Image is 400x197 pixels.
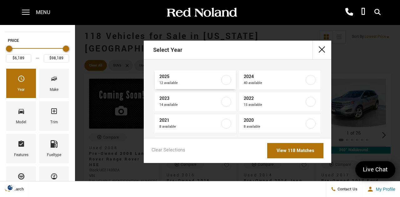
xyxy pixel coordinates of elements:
div: Minimum Price [6,46,12,52]
span: Fueltype [50,139,58,152]
a: 20208 available [239,114,320,133]
div: Maximum Price [63,46,69,52]
span: Contact Us [336,186,357,192]
span: 12 available [159,80,221,86]
input: Maximum [44,54,69,62]
input: Minimum [6,54,31,62]
div: YearYear [6,69,36,98]
a: Clear Selections [152,147,185,155]
a: 202440 available [239,71,320,89]
span: 2021 [159,117,221,124]
div: TransmissionTransmission [6,166,36,196]
span: Live Chat [360,165,391,174]
div: ModelModel [6,101,36,131]
div: MakeMake [39,69,69,98]
a: 20218 available [155,114,236,133]
span: 2023 [159,96,221,102]
div: Model [16,119,26,126]
div: FueltypeFueltype [39,134,69,163]
img: Opt-Out Icon [3,184,17,191]
img: Red Noland Auto Group [166,7,237,18]
a: 202512 available [155,71,236,89]
div: Features [14,152,28,159]
a: View 118 Matches [267,143,323,158]
h5: Price [8,38,67,43]
div: Price [6,43,69,62]
span: 8 available [244,124,305,130]
span: My Profile [373,187,395,192]
span: 14 available [159,102,221,108]
section: Click to Open Cookie Consent Modal [3,184,17,191]
span: Model [17,106,25,119]
div: Trim [50,119,58,126]
a: 202215 available [239,92,320,111]
div: MileageMileage [39,166,69,196]
div: TrimTrim [39,101,69,131]
a: Live Chat [355,161,395,178]
a: 20187 available [239,136,320,155]
span: Mileage [50,171,58,184]
span: 40 available [244,80,305,86]
span: Make [50,73,58,86]
span: Features [17,139,25,152]
a: 20196 available [155,136,236,155]
div: Year [17,86,25,93]
button: Open user profile menu [362,181,400,197]
a: 202314 available [155,92,236,111]
div: Fueltype [47,152,61,159]
div: FeaturesFeatures [6,134,36,163]
span: Year [17,73,25,86]
span: 2020 [244,117,305,124]
span: 2025 [159,74,221,80]
span: 2022 [244,96,305,102]
span: 8 available [159,124,221,130]
span: Transmission [17,171,25,184]
button: close [312,41,331,59]
span: Trim [50,106,58,119]
span: 2024 [244,74,305,80]
h2: Select Year [153,41,182,59]
div: Make [50,86,58,93]
span: 15 available [244,102,305,108]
